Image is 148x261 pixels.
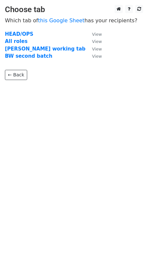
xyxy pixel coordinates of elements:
[5,38,28,44] a: All roles
[85,46,102,52] a: View
[38,17,84,24] a: this Google Sheet
[92,54,102,59] small: View
[92,39,102,44] small: View
[85,38,102,44] a: View
[85,53,102,59] a: View
[5,70,27,80] a: ← Back
[85,31,102,37] a: View
[5,31,33,37] a: HEAD/OPS
[92,47,102,51] small: View
[5,46,85,52] a: [PERSON_NAME] working tab
[92,32,102,37] small: View
[5,5,143,14] h3: Choose tab
[5,17,143,24] p: Which tab of has your recipients?
[5,53,52,59] a: BW second batch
